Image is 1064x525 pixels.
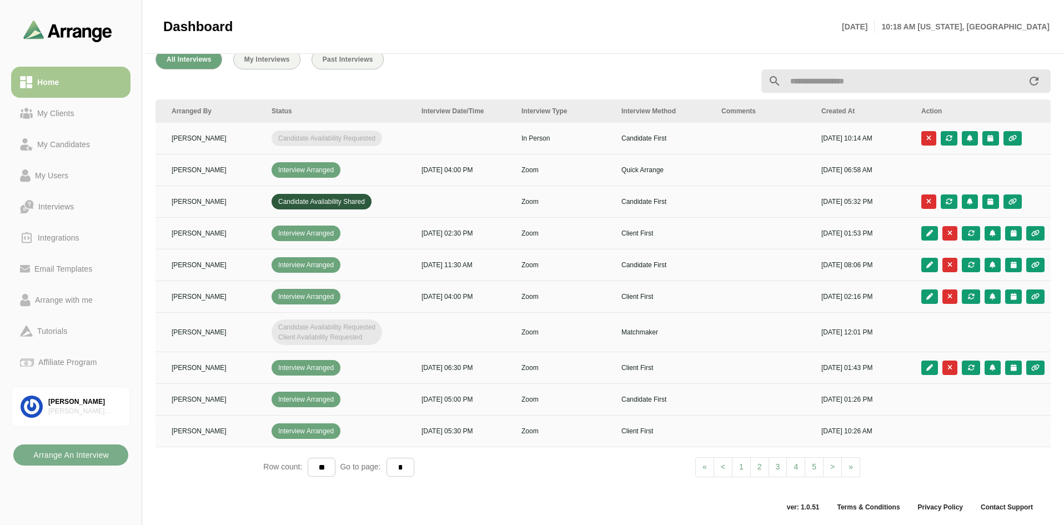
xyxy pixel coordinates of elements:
p: Zoom [521,228,608,238]
p: Matchmaker [621,327,708,337]
div: Arrange with me [31,293,97,307]
p: Zoom [521,363,608,373]
div: My Candidates [33,138,94,151]
p: [DATE] 04:00 PM [421,165,508,175]
p: [DATE] 05:32 PM [821,197,908,207]
p: [DATE] 12:01 PM [821,327,908,337]
p: [DATE] 06:58 AM [821,165,908,175]
div: Comments [721,106,808,116]
p: [PERSON_NAME] [172,133,258,143]
p: Candidate First [621,394,708,404]
a: Interviews [11,191,131,222]
span: Go to page: [335,462,386,471]
p: Zoom [521,292,608,302]
p: [PERSON_NAME] [172,165,258,175]
span: Interview Arranged [272,392,340,407]
a: 3 [769,457,787,477]
div: Action [921,106,1045,116]
a: Affiliate Program [11,347,131,378]
p: [DATE] 11:30 AM [421,260,508,270]
span: Candidate Availability Requested Client Availability Requested [272,319,382,345]
span: All Interviews [166,56,212,63]
p: [DATE] 05:30 PM [421,426,508,436]
p: 10:18 AM [US_STATE], [GEOGRAPHIC_DATA] [875,20,1050,33]
img: arrangeai-name-small-logo.4d2b8aee.svg [23,20,112,42]
span: Candidate Availability Shared [272,194,372,209]
p: Client First [621,363,708,373]
div: Integrations [33,231,84,244]
span: Interview Arranged [272,423,340,439]
a: 4 [786,457,805,477]
p: In Person [521,133,608,143]
a: Next [841,457,860,477]
p: Candidate First [621,133,708,143]
p: [PERSON_NAME] [172,394,258,404]
a: Privacy Policy [909,503,972,512]
p: Quick Arrange [621,165,708,175]
a: Email Templates [11,253,131,284]
a: Integrations [11,222,131,253]
span: Past Interviews [322,56,373,63]
div: Status [272,106,408,116]
p: [PERSON_NAME] [172,426,258,436]
i: appended action [1027,74,1041,88]
div: My Clients [33,107,79,120]
a: [PERSON_NAME][PERSON_NAME] Associates [11,387,131,427]
a: Tutorials [11,316,131,347]
button: My Interviews [233,49,300,69]
div: [PERSON_NAME] [48,397,121,407]
span: Interview Arranged [272,289,340,304]
div: Arranged By [172,106,258,116]
p: [DATE] 10:26 AM [821,426,908,436]
a: My Users [11,160,131,191]
div: Tutorials [33,324,72,338]
p: Client First [621,292,708,302]
p: Zoom [521,426,608,436]
span: Interview Arranged [272,162,340,178]
a: Home [11,67,131,98]
div: Affiliate Program [34,356,101,369]
span: > [830,462,835,471]
p: [DATE] 10:14 AM [821,133,908,143]
span: Row count: [263,462,308,471]
p: Zoom [521,327,608,337]
p: [DATE] [842,20,875,33]
p: [DATE] 04:00 PM [421,292,508,302]
span: Interview Arranged [272,257,340,273]
p: [DATE] 01:26 PM [821,394,908,404]
a: My Clients [11,98,131,129]
a: My Candidates [11,129,131,160]
div: Interview Method [621,106,708,116]
p: [PERSON_NAME] [172,197,258,207]
p: Zoom [521,394,608,404]
div: [PERSON_NAME] Associates [48,407,121,416]
p: Client First [621,228,708,238]
a: Terms & Conditions [828,503,909,512]
a: Contact Support [972,503,1042,512]
div: Created At [821,106,908,116]
span: Candidate Availability Requested [272,131,382,146]
button: Arrange An Interview [13,444,128,466]
a: Next [823,457,842,477]
span: My Interviews [244,56,290,63]
div: Interview Date/Time [421,106,508,116]
div: Interview Type [521,106,608,116]
p: Client First [621,426,708,436]
p: Candidate First [621,197,708,207]
p: [DATE] 02:16 PM [821,292,908,302]
p: [DATE] 05:00 PM [421,394,508,404]
button: Past Interviews [312,49,384,69]
p: [PERSON_NAME] [172,260,258,270]
p: [PERSON_NAME] [172,228,258,238]
span: ver: 1.0.51 [778,503,829,512]
p: Zoom [521,197,608,207]
span: Interview Arranged [272,226,340,241]
a: Arrange with me [11,284,131,316]
b: Arrange An Interview [33,444,109,466]
p: [PERSON_NAME] [172,292,258,302]
div: Email Templates [30,262,97,276]
p: [DATE] 06:30 PM [421,363,508,373]
span: » [849,462,853,471]
p: [DATE] 01:43 PM [821,363,908,373]
a: 5 [805,457,824,477]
